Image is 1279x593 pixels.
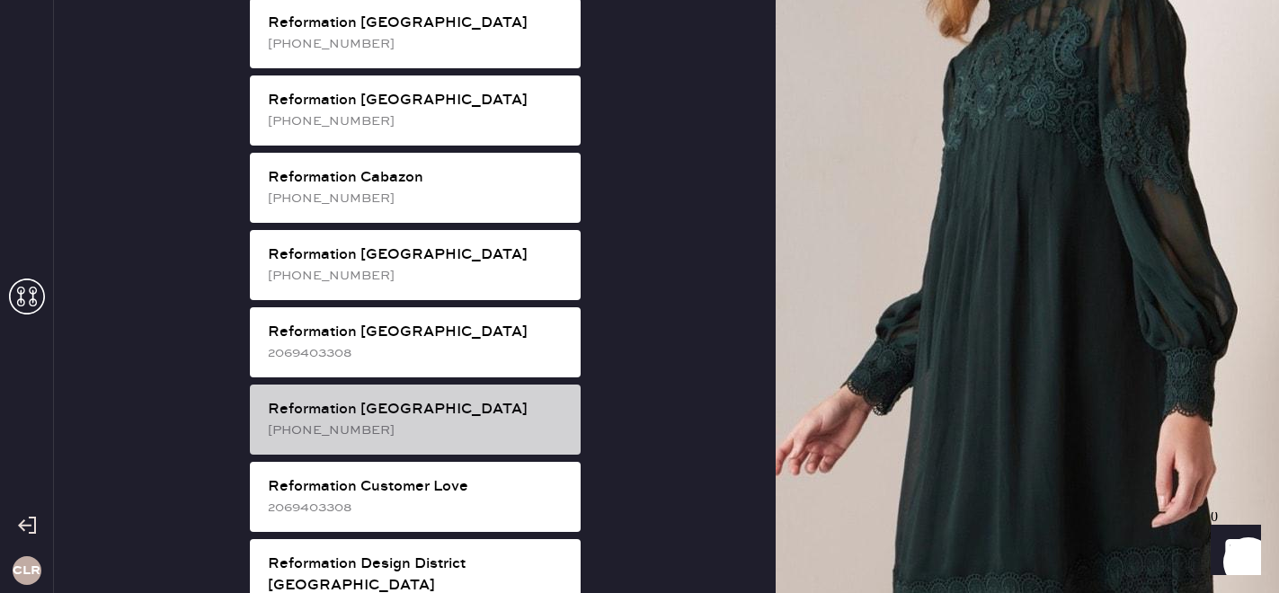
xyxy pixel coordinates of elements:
div: Reformation Cabazon [268,167,566,189]
div: 2069403308 [268,498,566,518]
div: Reformation [GEOGRAPHIC_DATA] [268,399,566,420]
div: 2069403308 [268,343,566,363]
div: [PHONE_NUMBER] [268,111,566,131]
iframe: Front Chat [1194,512,1271,589]
div: Reformation [GEOGRAPHIC_DATA] [268,90,566,111]
div: Reformation [GEOGRAPHIC_DATA] [268,322,566,343]
div: Reformation [GEOGRAPHIC_DATA] [268,13,566,34]
div: [PHONE_NUMBER] [268,34,566,54]
div: [PHONE_NUMBER] [268,266,566,286]
div: Reformation [GEOGRAPHIC_DATA] [268,244,566,266]
div: Reformation Customer Love [268,476,566,498]
div: [PHONE_NUMBER] [268,189,566,208]
h3: CLR [13,564,40,577]
div: [PHONE_NUMBER] [268,420,566,440]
